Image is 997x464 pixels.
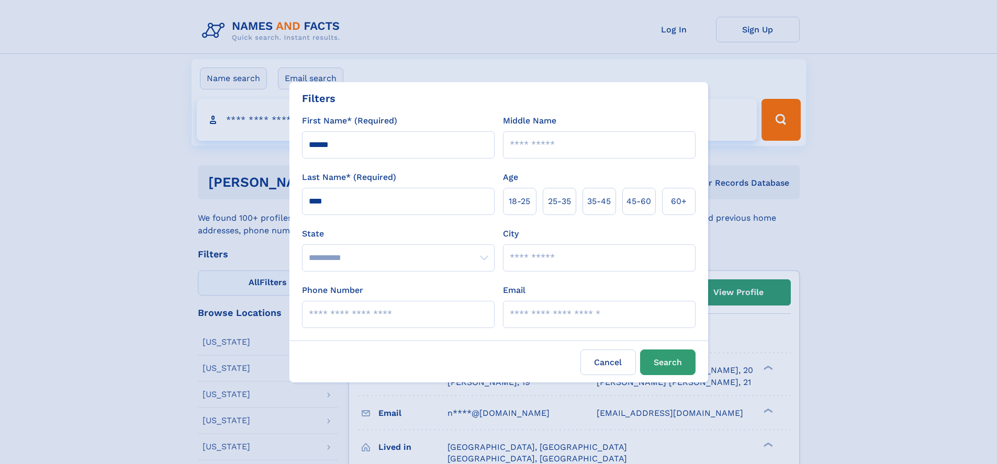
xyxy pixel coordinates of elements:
span: 45‑60 [626,195,651,208]
span: 35‑45 [587,195,611,208]
label: City [503,228,519,240]
label: First Name* (Required) [302,115,397,127]
span: 60+ [671,195,687,208]
label: Email [503,284,525,297]
span: 18‑25 [509,195,530,208]
button: Search [640,349,696,375]
label: Middle Name [503,115,556,127]
label: Last Name* (Required) [302,171,396,184]
label: Phone Number [302,284,363,297]
span: 25‑35 [548,195,571,208]
div: Filters [302,90,335,106]
label: State [302,228,495,240]
label: Age [503,171,518,184]
label: Cancel [580,349,636,375]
